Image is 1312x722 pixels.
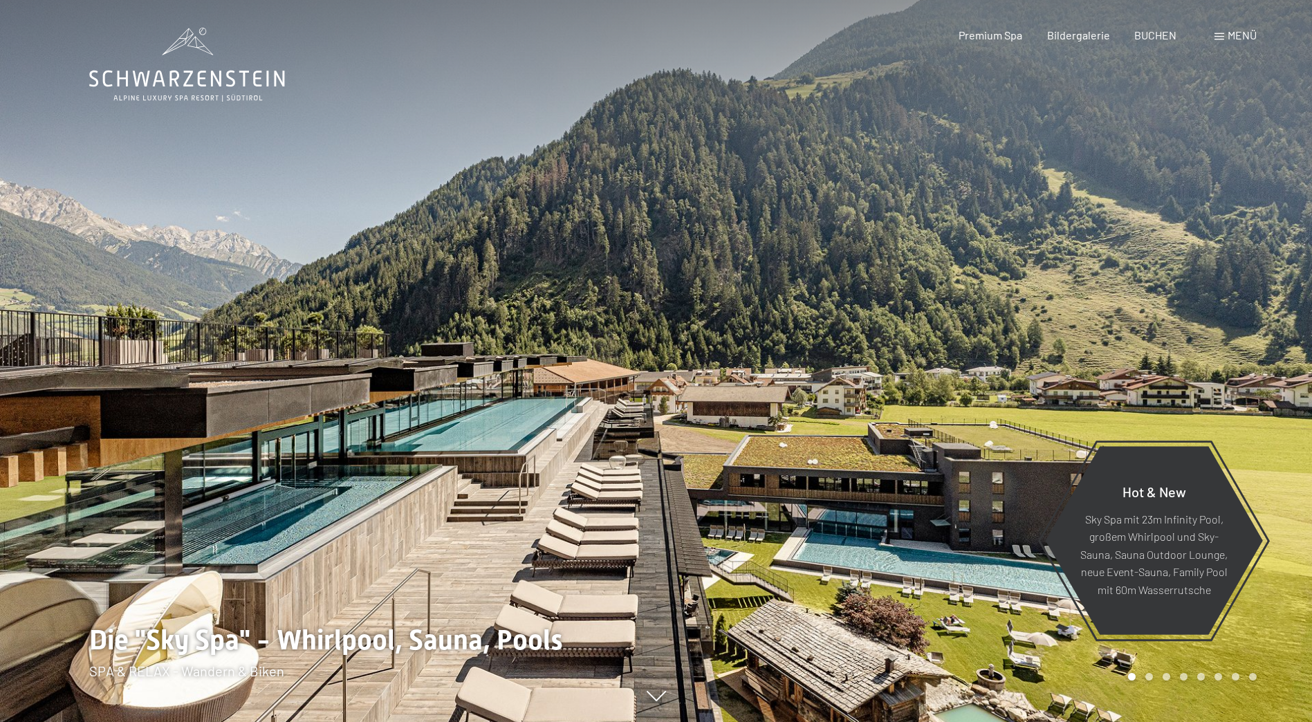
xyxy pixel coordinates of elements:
p: Sky Spa mit 23m Infinity Pool, großem Whirlpool und Sky-Sauna, Sauna Outdoor Lounge, neue Event-S... [1079,510,1229,598]
div: Carousel Page 1 (Current Slide) [1128,673,1136,681]
a: Bildergalerie [1047,28,1110,41]
div: Carousel Page 8 [1249,673,1257,681]
div: Carousel Page 5 [1197,673,1205,681]
div: Carousel Page 7 [1232,673,1239,681]
span: Hot & New [1122,483,1186,499]
div: Carousel Page 3 [1163,673,1170,681]
span: Menü [1228,28,1257,41]
div: Carousel Pagination [1123,673,1257,681]
a: Premium Spa [959,28,1022,41]
div: Carousel Page 6 [1214,673,1222,681]
a: Hot & New Sky Spa mit 23m Infinity Pool, großem Whirlpool und Sky-Sauna, Sauna Outdoor Lounge, ne... [1044,445,1264,636]
a: BUCHEN [1134,28,1176,41]
div: Carousel Page 2 [1145,673,1153,681]
div: Carousel Page 4 [1180,673,1188,681]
